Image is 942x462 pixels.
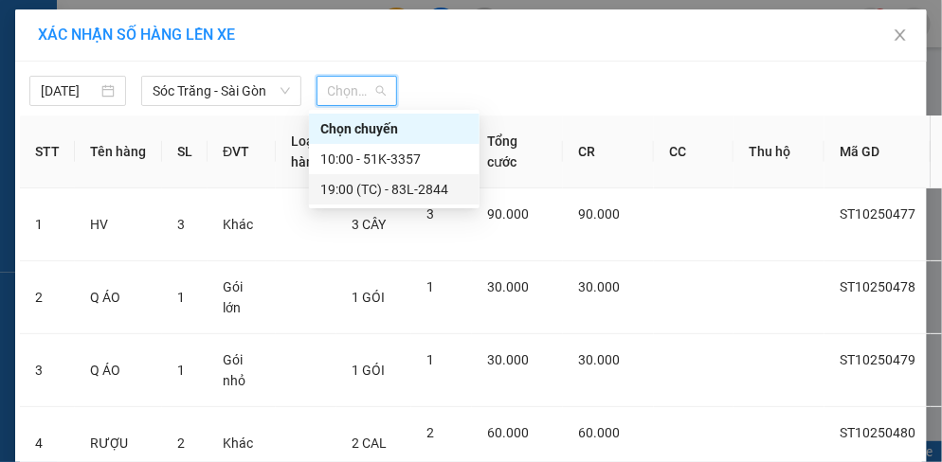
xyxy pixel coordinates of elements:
td: Gói nhỏ [208,334,276,407]
th: CR [563,115,654,188]
button: Close [874,9,927,62]
span: 60.000 [487,425,529,440]
span: 2 CAL [352,435,387,451]
span: 2 [426,425,434,440]
span: environment [131,127,144,140]
span: 90.000 [578,206,620,222]
span: close [893,27,908,43]
div: Chọn chuyến [320,118,468,139]
li: VP Sóc Trăng [9,102,131,123]
td: Gói lớn [208,261,276,334]
span: 1 [426,279,434,294]
th: STT [20,115,75,188]
span: 1 GÓI [352,363,385,378]
td: 2 [20,261,75,334]
span: 30.000 [578,279,620,294]
span: 30.000 [578,352,620,367]
th: CC [654,115,734,188]
th: Mã GD [824,115,931,188]
span: Chọn chuyến [328,77,386,105]
input: 13/10/2025 [41,80,98,101]
span: 30.000 [487,352,529,367]
span: 90.000 [487,206,529,222]
img: logo.jpg [9,9,76,76]
span: ST10250478 [840,279,915,294]
td: Khác [208,188,276,261]
span: ST10250479 [840,352,915,367]
td: Q ÁO [75,261,162,334]
span: ST10250477 [840,206,915,222]
span: ST10250480 [840,425,915,440]
th: Thu hộ [734,115,824,188]
span: 1 [426,352,434,367]
span: 3 [426,206,434,222]
span: environment [9,127,23,140]
th: SL [162,115,208,188]
span: 60.000 [578,425,620,440]
span: 30.000 [487,279,529,294]
div: 19:00 (TC) - 83L-2844 [320,179,468,200]
span: 1 [177,290,185,305]
th: Tên hàng [75,115,162,188]
span: Sóc Trăng - Sài Gòn [153,77,290,105]
div: 10:00 - 51K-3357 [320,149,468,169]
td: Q ÁO [75,334,162,407]
span: 3 CÂY [352,217,386,232]
div: Chọn chuyến [309,114,480,144]
span: 1 [177,363,185,378]
th: Tổng cước [472,115,563,188]
span: 1 GÓI [352,290,385,305]
th: Loại hàng [276,115,336,188]
span: XÁC NHẬN SỐ HÀNG LÊN XE [38,26,235,44]
li: VP Quận 8 [131,102,252,123]
td: 3 [20,334,75,407]
li: Vĩnh Thành (Sóc Trăng) [9,9,275,80]
td: HV [75,188,162,261]
span: down [280,85,291,97]
span: 3 [177,217,185,232]
td: 1 [20,188,75,261]
th: ĐVT [208,115,276,188]
span: 2 [177,435,185,451]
